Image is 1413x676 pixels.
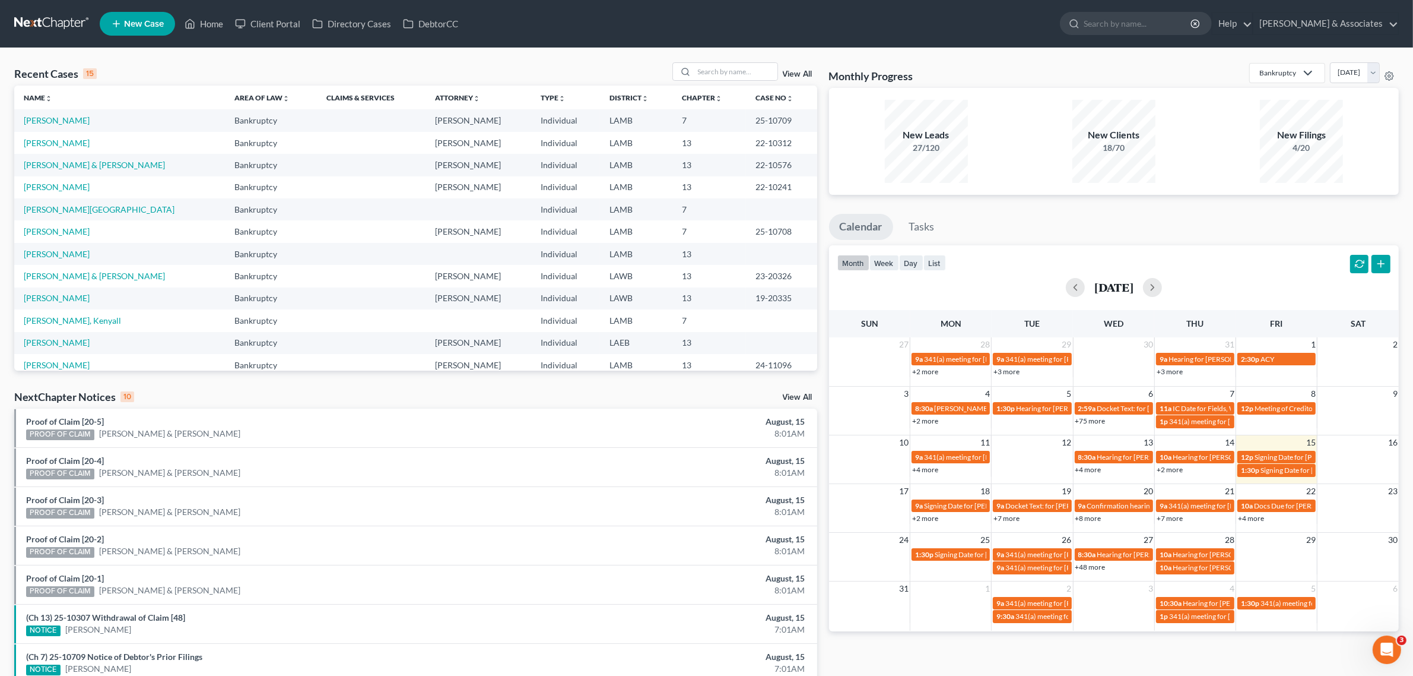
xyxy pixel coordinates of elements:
[306,13,397,34] a: Directory Cases
[1104,318,1123,328] span: Wed
[672,288,746,309] td: 13
[24,138,90,148] a: [PERSON_NAME]
[1254,501,1352,510] span: Docs Due for [PERSON_NAME]
[553,416,805,428] div: August, 15
[1271,318,1283,328] span: Fri
[1168,501,1283,510] span: 341(a) meeting for [PERSON_NAME]
[979,435,991,450] span: 11
[996,550,1004,559] span: 9a
[912,514,938,523] a: +2 more
[553,573,805,585] div: August, 15
[26,456,104,466] a: Proof of Claim [20-4]
[1259,68,1296,78] div: Bankruptcy
[898,214,945,240] a: Tasks
[1310,387,1317,401] span: 8
[24,360,90,370] a: [PERSON_NAME]
[1241,466,1259,475] span: 1:30p
[829,214,893,240] a: Calendar
[1224,435,1236,450] span: 14
[1061,484,1073,498] span: 19
[26,534,104,544] a: Proof of Claim [20-2]
[24,182,90,192] a: [PERSON_NAME]
[600,265,672,287] td: LAWB
[558,95,566,102] i: unfold_more
[746,265,817,287] td: 23-20326
[426,109,531,131] td: [PERSON_NAME]
[1005,563,1120,572] span: 341(a) meeting for [PERSON_NAME]
[124,20,164,29] span: New Case
[225,288,317,309] td: Bankruptcy
[783,70,812,78] a: View All
[1392,387,1399,401] span: 9
[915,501,923,510] span: 9a
[26,508,94,519] div: PROOF OF CLAIM
[1160,404,1171,413] span: 11a
[694,63,777,80] input: Search by name...
[1253,13,1398,34] a: [PERSON_NAME] & Associates
[225,198,317,220] td: Bankruptcy
[715,95,722,102] i: unfold_more
[1241,355,1259,364] span: 2:30p
[1084,12,1192,34] input: Search by name...
[600,198,672,220] td: LAMB
[553,585,805,596] div: 8:01AM
[179,13,229,34] a: Home
[672,332,746,354] td: 13
[553,428,805,440] div: 8:01AM
[531,176,601,198] td: Individual
[553,612,805,624] div: August, 15
[672,132,746,154] td: 13
[99,428,240,440] a: [PERSON_NAME] & [PERSON_NAME]
[531,332,601,354] td: Individual
[83,68,97,79] div: 15
[600,332,672,354] td: LAEB
[609,93,649,102] a: Districtunfold_more
[1087,501,1306,510] span: Confirmation hearing for Dually [PERSON_NAME] & [PERSON_NAME]
[672,220,746,242] td: 7
[1157,465,1183,474] a: +2 more
[1142,533,1154,547] span: 27
[1238,514,1264,523] a: +4 more
[912,416,938,425] a: +2 more
[1015,612,1130,621] span: 341(a) meeting for [PERSON_NAME]
[531,309,601,331] td: Individual
[14,390,134,404] div: NextChapter Notices
[898,582,910,596] span: 31
[1397,636,1406,645] span: 3
[1160,612,1168,621] span: 1p
[225,354,317,376] td: Bankruptcy
[898,337,910,352] span: 27
[746,220,817,242] td: 25-10708
[979,533,991,547] span: 25
[899,255,923,271] button: day
[1157,367,1183,376] a: +3 more
[915,355,923,364] span: 9a
[1305,484,1317,498] span: 22
[1173,550,1265,559] span: Hearing for [PERSON_NAME]
[923,255,946,271] button: list
[24,93,52,102] a: Nameunfold_more
[996,501,1004,510] span: 9a
[426,332,531,354] td: [PERSON_NAME]
[786,95,793,102] i: unfold_more
[553,533,805,545] div: August, 15
[99,506,240,518] a: [PERSON_NAME] & [PERSON_NAME]
[426,354,531,376] td: [PERSON_NAME]
[225,220,317,242] td: Bankruptcy
[531,354,601,376] td: Individual
[553,545,805,557] div: 8:01AM
[553,651,805,663] div: August, 15
[672,176,746,198] td: 13
[1241,453,1253,462] span: 12p
[915,550,933,559] span: 1:30p
[26,469,94,479] div: PROOF OF CLAIM
[1241,501,1253,510] span: 10a
[1224,337,1236,352] span: 31
[1075,563,1106,571] a: +48 more
[1212,13,1252,34] a: Help
[531,154,601,176] td: Individual
[672,243,746,265] td: 13
[26,416,104,427] a: Proof of Claim [20-5]
[26,586,94,597] div: PROOF OF CLAIM
[229,13,306,34] a: Client Portal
